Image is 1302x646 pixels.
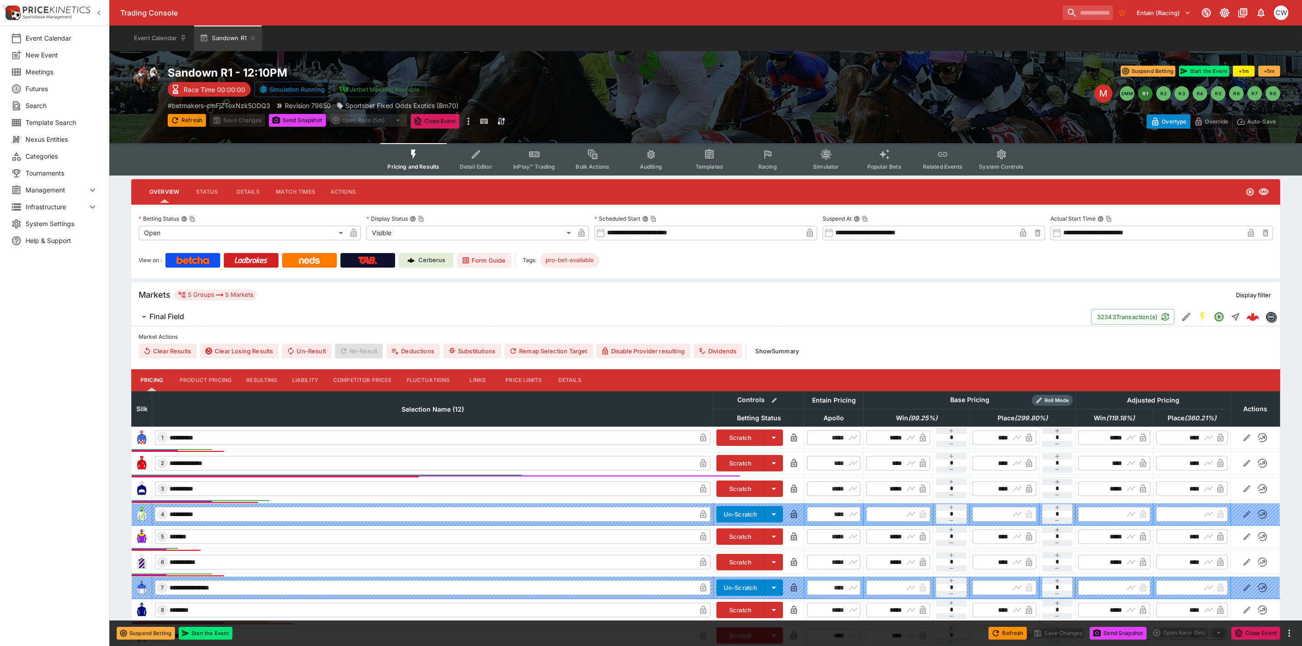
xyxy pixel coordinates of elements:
[139,253,162,268] label: View on :
[26,151,98,161] span: Categories
[269,114,326,127] button: Send Snapshot
[1131,5,1196,20] button: Select Tenant
[1150,626,1228,639] div: split button
[979,163,1024,170] span: System Controls
[168,101,270,110] p: Copy To Clipboard
[1156,86,1171,101] button: R2
[159,607,166,613] span: 8
[411,114,459,129] button: Close Event
[1246,310,1259,323] img: logo-cerberus--red.svg
[1232,114,1280,129] button: Auto-Save
[131,308,1091,326] button: Final Field
[139,215,179,222] p: Betting Status
[716,579,765,596] button: Un-Scratch
[134,481,149,496] img: runner 3
[227,181,268,203] button: Details
[463,114,474,129] button: more
[988,627,1027,640] button: Refresh
[1211,86,1225,101] button: R5
[1138,86,1153,101] button: R1
[323,181,364,203] button: Actions
[134,529,149,544] img: runner 5
[1190,114,1232,129] button: Override
[854,216,860,222] button: Suspend AtCopy To Clipboard
[134,580,149,595] img: runner 7
[716,554,765,570] button: Scratch
[26,50,98,60] span: New Event
[597,344,690,358] button: Disable Provider resulting
[285,369,326,391] button: Liability
[460,163,492,170] span: Detail Editor
[1194,309,1211,325] button: SGM Enabled
[1106,216,1112,222] button: Copy To Clipboard
[758,163,777,170] span: Racing
[1193,86,1207,101] button: R4
[159,511,166,517] span: 4
[540,256,599,265] span: pro-bet-available
[23,6,90,13] img: PriceKinetics
[1235,5,1251,21] button: Documentation
[26,134,98,144] span: Nexus Entities
[549,369,590,391] button: Details
[282,344,331,358] button: Un-Result
[386,344,440,358] button: Deductions
[640,163,662,170] span: Auditing
[399,369,458,391] button: Fluctuations
[1147,114,1280,129] div: Start From
[1184,413,1216,424] em: ( 360.21 %)
[254,82,330,97] button: Simulation Running
[1247,117,1276,126] p: Auto-Save
[410,216,416,222] button: Display StatusCopy To Clipboard
[139,226,346,240] div: Open
[3,4,21,22] img: PriceKinetics Logo
[513,163,555,170] span: InPlay™ Trading
[804,409,864,426] th: Apollo
[695,163,723,170] span: Templates
[1258,66,1280,77] button: +5m
[1041,397,1073,404] span: Roll Mode
[134,507,149,522] img: runner 4
[26,101,98,110] span: Search
[380,143,1031,176] div: Event type filters
[1245,187,1255,196] svg: Open
[504,344,593,358] button: Remap Selection Target
[239,369,284,391] button: Resulting
[178,289,253,300] div: 5 Groups 5 Markets
[139,344,196,358] button: Clear Results
[387,163,439,170] span: Pricing and Results
[923,163,962,170] span: Related Events
[366,226,574,240] div: Visible
[329,114,407,127] div: split button
[181,216,187,222] button: Betting StatusCopy To Clipboard
[159,486,166,492] span: 3
[26,185,87,195] span: Management
[26,67,98,77] span: Meetings
[727,413,791,424] span: Betting Status
[1097,216,1104,222] button: Actual Start TimeCopy To Clipboard
[1271,3,1291,23] button: Christopher Winter
[335,344,383,358] span: Re-Result
[1162,117,1186,126] p: Overtype
[1178,309,1194,325] button: Edit Detail
[716,602,765,618] button: Scratch
[159,460,166,466] span: 2
[159,584,165,591] span: 7
[399,253,453,268] a: Cerberus
[443,344,501,358] button: Substitutions
[334,82,426,97] button: Jetbet Meeting Available
[149,312,184,321] h6: Final Field
[134,603,149,617] img: runner 8
[1158,413,1226,424] span: Place(360.21%)
[159,533,166,540] span: 5
[576,163,609,170] span: Bulk Actions
[862,216,868,222] button: Copy To Clipboard
[1266,311,1276,322] div: betmakers
[1084,413,1145,424] span: Win(119.18%)
[26,84,98,93] span: Futures
[391,404,474,415] span: Selection Name (12)
[523,253,536,268] label: Tags:
[1258,186,1269,197] svg: Visible
[184,85,245,94] p: Race Time 00:00:00
[1284,628,1295,639] button: more
[234,257,268,264] img: Ladbrokes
